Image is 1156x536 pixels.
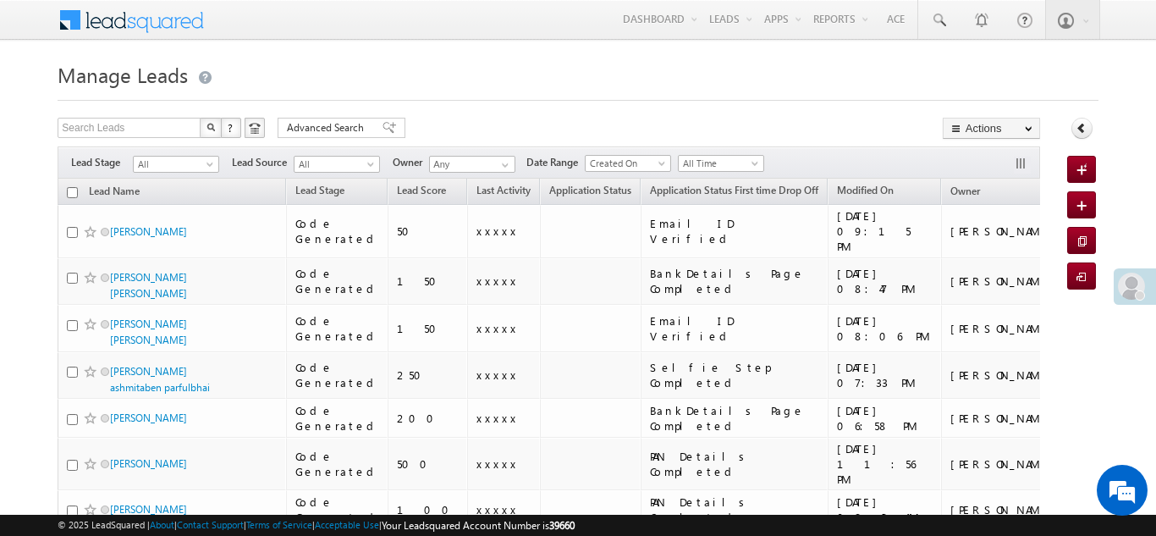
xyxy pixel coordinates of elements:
[650,266,820,296] div: BankDetails Page Completed
[397,502,460,517] div: 100
[67,187,78,198] input: Check all records
[58,517,575,533] span: © 2025 LeadSquared | | | | |
[828,181,902,203] a: Modified On
[315,519,379,530] a: Acceptable Use
[382,519,575,532] span: Your Leadsquared Account Number is
[837,360,934,390] div: [DATE] 07:33 PM
[295,360,380,390] div: Code Generated
[133,156,219,173] a: All
[650,313,820,344] div: Email ID Verified
[397,184,446,196] span: Lead Score
[468,181,539,203] a: Last Activity
[110,412,187,424] a: [PERSON_NAME]
[397,274,460,289] div: 150
[150,519,174,530] a: About
[837,441,934,487] div: [DATE] 11:56 PM
[549,519,575,532] span: 39660
[837,403,934,434] div: [DATE] 06:58 PM
[650,403,820,434] div: BankDetails Page Completed
[950,274,1061,289] div: [PERSON_NAME]
[58,61,188,88] span: Manage Leads
[549,184,631,196] span: Application Status
[295,449,380,479] div: Code Generated
[586,156,666,171] span: Created On
[650,360,820,390] div: Selfie Step Completed
[837,208,934,254] div: [DATE] 09:15 PM
[476,502,519,517] span: xxxxx
[110,365,210,394] a: [PERSON_NAME] ashmitaben parfulbhai
[476,411,519,425] span: xxxxx
[950,456,1061,472] div: [PERSON_NAME]
[837,184,894,196] span: Modified On
[295,184,344,196] span: Lead Stage
[295,216,380,246] div: Code Generated
[650,216,820,246] div: Email ID Verified
[295,157,375,172] span: All
[837,495,934,525] div: [DATE] 08:48 AM
[71,155,133,170] span: Lead Stage
[585,155,671,172] a: Created On
[950,185,980,197] span: Owner
[397,367,460,383] div: 250
[134,157,214,172] span: All
[476,224,519,238] span: xxxxx
[177,519,244,530] a: Contact Support
[429,156,515,173] input: Type to Search
[287,181,353,203] a: Lead Stage
[393,155,429,170] span: Owner
[650,449,820,479] div: PAN Details Completed
[650,184,818,196] span: Application Status First time Drop Off
[950,367,1061,383] div: [PERSON_NAME]
[110,457,187,470] a: [PERSON_NAME]
[397,411,460,426] div: 200
[397,321,460,336] div: 150
[110,271,187,300] a: [PERSON_NAME] [PERSON_NAME]
[295,313,380,344] div: Code Generated
[80,182,148,204] a: Lead Name
[294,156,380,173] a: All
[526,155,585,170] span: Date Range
[246,519,312,530] a: Terms of Service
[476,274,519,288] span: xxxxx
[493,157,514,174] a: Show All Items
[837,266,934,296] div: [DATE] 08:47 PM
[476,367,519,382] span: xxxxx
[397,224,460,239] div: 50
[950,411,1061,426] div: [PERSON_NAME]
[295,403,380,434] div: Code Generated
[110,318,187,346] a: [PERSON_NAME] [PERSON_NAME]
[950,502,1061,517] div: [PERSON_NAME]
[110,503,187,516] a: [PERSON_NAME]
[650,495,820,525] div: PAN Details Completed
[950,321,1061,336] div: [PERSON_NAME]
[943,118,1040,139] button: Actions
[228,120,235,135] span: ?
[641,181,827,203] a: Application Status First time Drop Off
[221,118,241,138] button: ?
[541,181,640,203] a: Application Status
[678,155,764,172] a: All Time
[397,456,460,472] div: 500
[232,155,294,170] span: Lead Source
[295,495,380,525] div: Code Generated
[287,120,369,135] span: Advanced Search
[950,224,1061,239] div: [PERSON_NAME]
[679,156,759,171] span: All Time
[206,123,215,131] img: Search
[476,321,519,335] span: xxxxx
[295,266,380,296] div: Code Generated
[388,181,454,203] a: Lead Score
[476,456,519,471] span: xxxxx
[837,313,934,344] div: [DATE] 08:06 PM
[110,225,187,238] a: [PERSON_NAME]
